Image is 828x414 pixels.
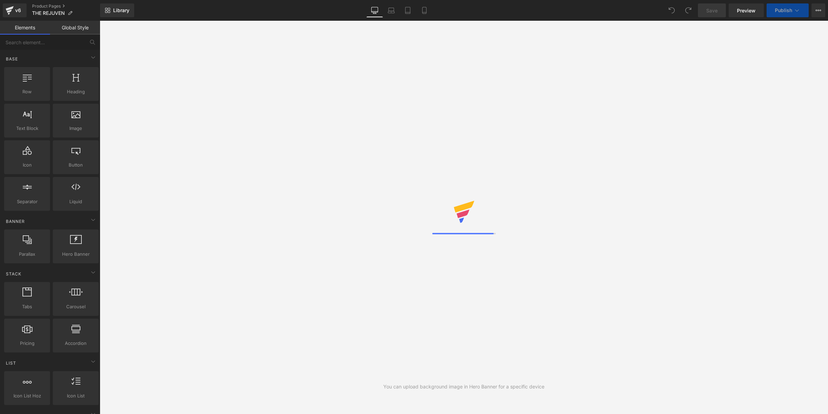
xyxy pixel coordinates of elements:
[729,3,764,17] a: Preview
[400,3,416,17] a: Tablet
[55,251,97,258] span: Hero Banner
[706,7,718,14] span: Save
[32,3,100,9] a: Product Pages
[55,161,97,169] span: Button
[3,3,27,17] a: v6
[14,6,22,15] div: v6
[6,303,48,310] span: Tabs
[811,3,825,17] button: More
[6,340,48,347] span: Pricing
[5,271,22,277] span: Stack
[366,3,383,17] a: Desktop
[5,360,17,366] span: List
[5,56,19,62] span: Base
[5,218,26,225] span: Banner
[6,125,48,132] span: Text Block
[55,303,97,310] span: Carousel
[55,198,97,205] span: Liquid
[55,340,97,347] span: Accordion
[767,3,809,17] button: Publish
[775,8,792,13] span: Publish
[113,7,129,13] span: Library
[6,198,48,205] span: Separator
[416,3,433,17] a: Mobile
[6,161,48,169] span: Icon
[737,7,756,14] span: Preview
[6,88,48,95] span: Row
[6,251,48,258] span: Parallax
[383,383,544,391] div: You can upload background image in Hero Banner for a specific device
[32,10,65,16] span: THE REJUVEN
[665,3,679,17] button: Undo
[55,392,97,399] span: Icon List
[681,3,695,17] button: Redo
[55,125,97,132] span: Image
[100,3,134,17] a: New Library
[55,88,97,95] span: Heading
[50,21,100,35] a: Global Style
[383,3,400,17] a: Laptop
[6,392,48,399] span: Icon List Hoz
